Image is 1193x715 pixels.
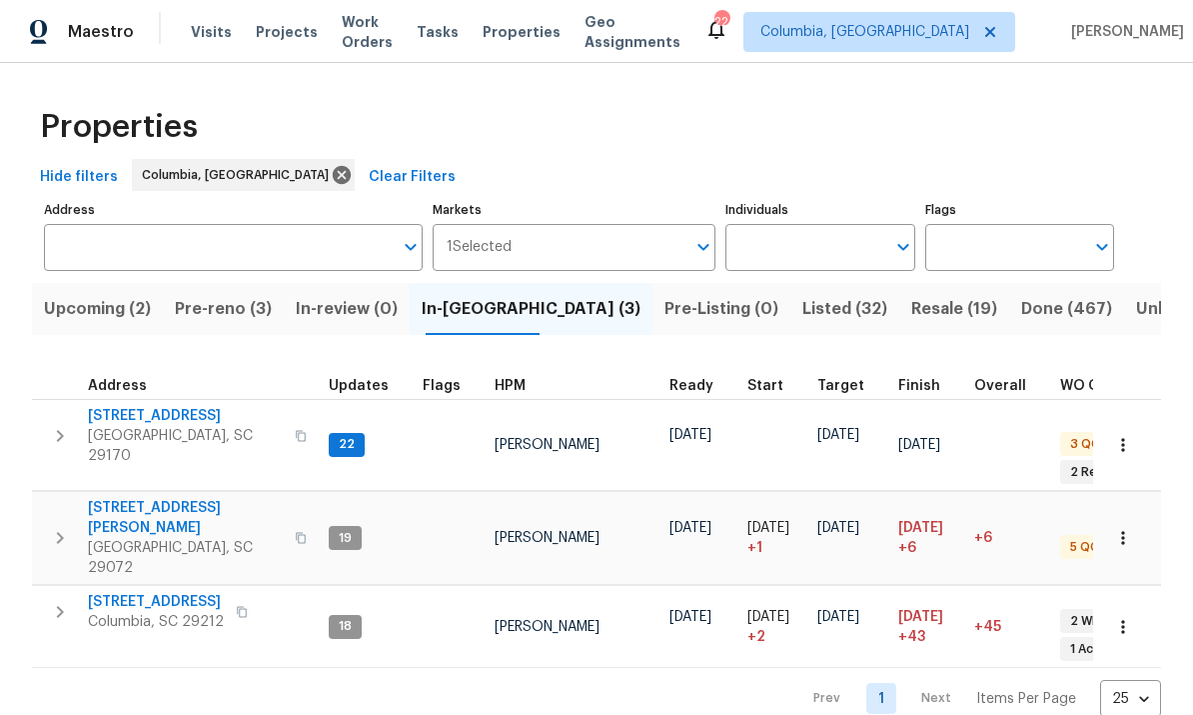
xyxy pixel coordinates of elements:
span: Properties [40,117,198,137]
label: Markets [433,204,716,216]
span: Work Orders [342,12,393,52]
span: [DATE] [817,428,859,442]
span: HPM [495,379,526,393]
td: 45 day(s) past target finish date [966,586,1052,668]
td: Scheduled to finish 6 day(s) late [890,492,966,585]
button: Open [1088,233,1116,261]
span: + 1 [747,538,762,558]
a: Goto page 1 [866,683,896,714]
span: Resale (19) [911,295,997,323]
span: + 2 [747,627,765,647]
span: Pre-Listing (0) [664,295,778,323]
span: Listed (32) [802,295,887,323]
div: Projected renovation finish date [898,379,958,393]
span: [DATE] [747,521,789,535]
span: Geo Assignments [585,12,680,52]
span: Address [88,379,147,393]
button: Open [397,233,425,261]
div: Columbia, [GEOGRAPHIC_DATA] [132,159,355,191]
span: Clear Filters [369,165,456,190]
span: 2 WIP [1062,613,1110,630]
span: [GEOGRAPHIC_DATA], SC 29072 [88,538,283,578]
span: 22 [331,436,363,453]
span: Upcoming (2) [44,295,151,323]
span: Maestro [68,22,134,42]
span: [DATE] [898,610,943,624]
span: Finish [898,379,940,393]
span: [PERSON_NAME] [495,438,599,452]
div: Actual renovation start date [747,379,801,393]
span: Hide filters [40,165,118,190]
span: Overall [974,379,1026,393]
span: [STREET_ADDRESS] [88,406,283,426]
span: WO Completion [1060,379,1170,393]
div: Target renovation project end date [817,379,882,393]
span: +45 [974,620,1001,634]
span: [DATE] [817,610,859,624]
span: Start [747,379,783,393]
span: Columbia, SC 29212 [88,612,224,632]
span: [DATE] [669,428,711,442]
span: [DATE] [898,438,940,452]
span: [STREET_ADDRESS][PERSON_NAME] [88,498,283,538]
label: Address [44,204,423,216]
span: In-review (0) [296,295,398,323]
span: [PERSON_NAME] [495,531,599,545]
span: Pre-reno (3) [175,295,272,323]
span: +6 [898,538,916,558]
span: +6 [974,531,992,545]
span: Tasks [417,25,459,39]
span: [STREET_ADDRESS] [88,592,224,612]
span: 5 QC [1062,539,1107,556]
button: Open [889,233,917,261]
span: 3 QC [1062,436,1108,453]
span: Flags [423,379,461,393]
td: Scheduled to finish 43 day(s) late [890,586,966,668]
span: [DATE] [817,521,859,535]
span: [DATE] [669,521,711,535]
td: Project started 2 days late [739,586,809,668]
td: Project started 1 days late [739,492,809,585]
span: +43 [898,627,925,647]
span: [DATE] [669,610,711,624]
span: Updates [329,379,389,393]
div: Earliest renovation start date (first business day after COE or Checkout) [669,379,731,393]
span: 19 [331,530,360,547]
span: Columbia, [GEOGRAPHIC_DATA] [142,165,337,185]
p: Items Per Page [976,689,1076,709]
span: Projects [256,22,318,42]
span: Done (467) [1021,295,1112,323]
div: Days past target finish date [974,379,1044,393]
span: Properties [483,22,561,42]
td: 6 day(s) past target finish date [966,492,1052,585]
span: Target [817,379,864,393]
span: [DATE] [898,521,943,535]
span: 18 [331,618,360,635]
span: [PERSON_NAME] [1063,22,1184,42]
span: Columbia, [GEOGRAPHIC_DATA] [760,22,969,42]
button: Clear Filters [361,159,464,196]
span: 1 Selected [447,239,512,256]
span: In-[GEOGRAPHIC_DATA] (3) [422,295,640,323]
label: Flags [925,204,1114,216]
span: [GEOGRAPHIC_DATA], SC 29170 [88,426,283,466]
span: Ready [669,379,713,393]
label: Individuals [725,204,914,216]
span: [DATE] [747,610,789,624]
span: 1 Accepted [1062,641,1146,658]
div: 22 [714,12,728,32]
span: Visits [191,22,232,42]
button: Hide filters [32,159,126,196]
span: [PERSON_NAME] [495,620,599,634]
button: Open [689,233,717,261]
